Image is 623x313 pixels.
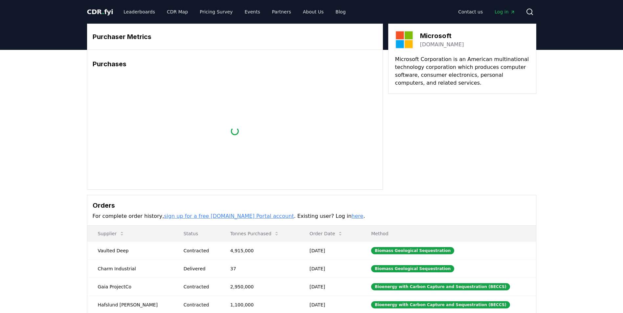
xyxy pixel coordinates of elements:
[453,6,520,18] nav: Main
[395,31,413,49] img: Microsoft-logo
[184,283,214,290] div: Contracted
[351,213,363,219] a: here
[87,260,173,278] td: Charm Industrial
[220,260,299,278] td: 37
[220,241,299,260] td: 4,915,000
[239,6,265,18] a: Events
[184,302,214,308] div: Contracted
[231,127,239,135] div: loading
[371,283,510,290] div: Bioenergy with Carbon Capture and Sequestration (BECCS)
[93,59,377,69] h3: Purchases
[93,32,377,42] h3: Purchaser Metrics
[489,6,520,18] a: Log in
[395,55,529,87] p: Microsoft Corporation is an American multinational technology corporation which produces computer...
[495,9,515,15] span: Log in
[87,241,173,260] td: Vaulted Deep
[371,301,510,308] div: Bioenergy with Carbon Capture and Sequestration (BECCS)
[420,31,464,41] h3: Microsoft
[366,230,530,237] p: Method
[220,278,299,296] td: 2,950,000
[194,6,238,18] a: Pricing Survey
[420,41,464,49] a: [DOMAIN_NAME]
[225,227,284,240] button: Tonnes Purchased
[102,8,104,16] span: .
[298,6,329,18] a: About Us
[330,6,351,18] a: Blog
[118,6,160,18] a: Leaderboards
[299,278,361,296] td: [DATE]
[178,230,214,237] p: Status
[93,200,531,210] h3: Orders
[87,278,173,296] td: Gaia ProjectCo
[164,213,294,219] a: sign up for a free [DOMAIN_NAME] Portal account
[162,6,193,18] a: CDR Map
[184,247,214,254] div: Contracted
[371,265,454,272] div: Biomass Geological Sequestration
[304,227,348,240] button: Order Date
[118,6,351,18] nav: Main
[87,7,113,16] a: CDR.fyi
[299,260,361,278] td: [DATE]
[371,247,454,254] div: Biomass Geological Sequestration
[299,241,361,260] td: [DATE]
[267,6,296,18] a: Partners
[93,227,130,240] button: Supplier
[87,8,113,16] span: CDR fyi
[184,265,214,272] div: Delivered
[453,6,488,18] a: Contact us
[93,212,531,220] p: For complete order history, . Existing user? Log in .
